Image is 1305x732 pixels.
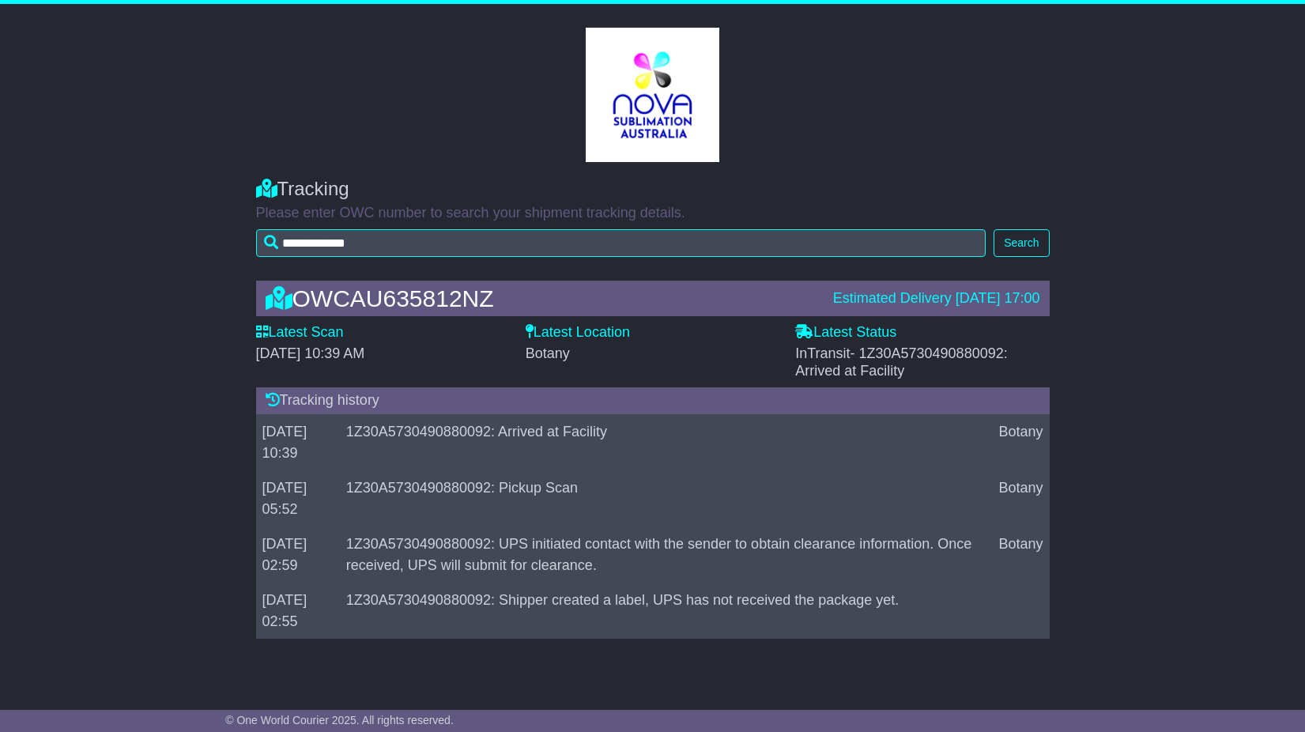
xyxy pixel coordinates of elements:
label: Latest Scan [256,324,344,341]
div: Estimated Delivery [DATE] 17:00 [833,290,1040,308]
div: Tracking history [256,387,1050,414]
td: Botany [992,526,1049,583]
span: - 1Z30A5730490880092: Arrived at Facility [795,345,1008,379]
td: [DATE] 10:39 [256,414,340,470]
div: Tracking [256,178,1050,201]
span: [DATE] 10:39 AM [256,345,365,361]
span: © One World Courier 2025. All rights reserved. [225,714,454,726]
td: 1Z30A5730490880092: Arrived at Facility [340,414,993,470]
img: GetCustomerLogo [586,28,720,162]
p: Please enter OWC number to search your shipment tracking details. [256,205,1050,222]
td: [DATE] 02:59 [256,526,340,583]
button: Search [994,229,1049,257]
td: Botany [992,470,1049,526]
td: [DATE] 05:52 [256,470,340,526]
span: Botany [526,345,570,361]
td: Botany [992,414,1049,470]
div: OWCAU635812NZ [258,285,825,311]
span: InTransit [795,345,1008,379]
td: 1Z30A5730490880092: Pickup Scan [340,470,993,526]
label: Latest Status [795,324,896,341]
td: [DATE] 02:55 [256,583,340,639]
td: 1Z30A5730490880092: Shipper created a label, UPS has not received the package yet. [340,583,993,639]
label: Latest Location [526,324,630,341]
td: 1Z30A5730490880092: UPS initiated contact with the sender to obtain clearance information. Once r... [340,526,993,583]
